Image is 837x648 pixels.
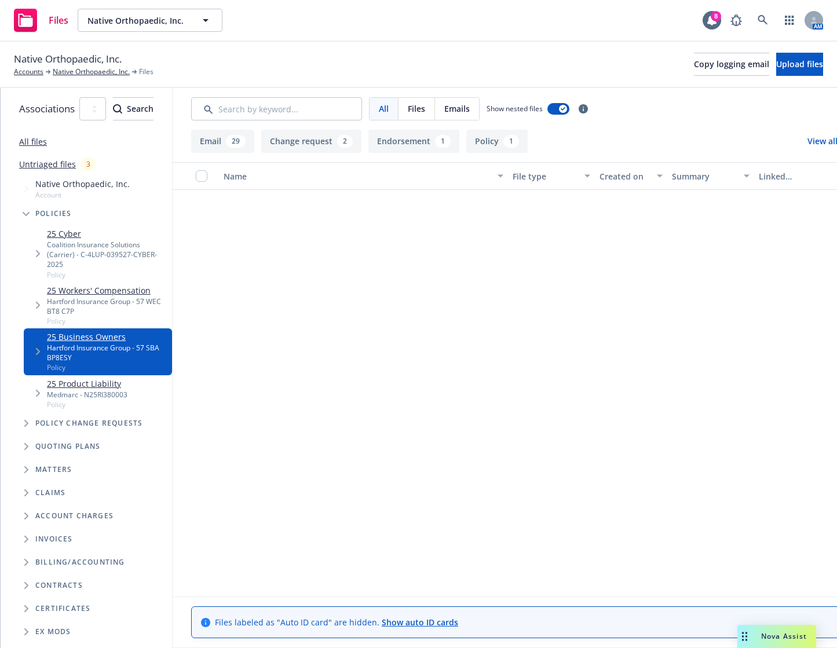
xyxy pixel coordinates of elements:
[35,210,72,217] span: Policies
[1,175,172,551] div: Tree Example
[711,11,721,21] div: 8
[382,617,458,628] a: Show auto ID cards
[19,101,75,116] span: Associations
[261,130,361,153] button: Change request
[196,170,207,182] input: Select all
[667,162,754,190] button: Summary
[191,97,362,120] input: Search by keyword...
[9,4,73,36] a: Files
[35,489,65,496] span: Claims
[778,9,801,32] a: Switch app
[595,162,667,190] button: Created on
[379,102,389,115] span: All
[78,9,222,32] button: Native Orthopaedic, Inc.
[761,631,807,641] span: Nova Assist
[47,390,127,400] div: Medmarc - N25RI380003
[600,170,650,182] div: Created on
[19,136,47,147] a: All files
[35,536,73,543] span: Invoices
[47,228,167,240] a: 25 Cyber
[35,443,101,450] span: Quoting plans
[226,135,246,148] div: 29
[47,400,127,409] span: Policy
[694,53,769,76] button: Copy logging email
[47,378,127,390] a: 25 Product Liability
[81,158,96,171] div: 3
[776,53,823,76] button: Upload files
[337,135,353,148] div: 2
[191,130,254,153] button: Email
[35,420,142,427] span: Policy change requests
[737,625,752,648] div: Drag to move
[513,170,578,182] div: File type
[35,178,130,190] span: Native Orthopaedic, Inc.
[435,135,451,148] div: 1
[219,162,508,190] button: Name
[35,466,72,473] span: Matters
[737,625,816,648] button: Nova Assist
[113,97,153,120] button: SearchSearch
[19,158,76,170] a: Untriaged files
[47,363,167,372] span: Policy
[47,240,167,269] div: Coalition Insurance Solutions (Carrier) - C-4LUP-039527-CYBER-2025
[224,170,491,182] div: Name
[694,58,769,69] span: Copy logging email
[113,104,122,114] svg: Search
[408,102,425,115] span: Files
[47,284,167,296] a: 25 Workers' Compensation
[487,104,543,114] span: Show nested files
[368,130,459,153] button: Endorsement
[47,316,167,326] span: Policy
[47,343,167,363] div: Hartford Insurance Group - 57 SBA BP8ESY
[672,170,737,182] div: Summary
[466,130,528,153] button: Policy
[35,605,90,612] span: Certificates
[47,270,167,280] span: Policy
[14,52,122,67] span: Native Orthopaedic, Inc.
[53,67,130,77] a: Native Orthopaedic, Inc.
[508,162,595,190] button: File type
[503,135,519,148] div: 1
[139,67,153,77] span: Files
[751,9,774,32] a: Search
[35,512,114,519] span: Account charges
[47,331,167,343] a: 25 Business Owners
[215,616,458,628] span: Files labeled as "Auto ID card" are hidden.
[87,14,188,27] span: Native Orthopaedic, Inc.
[47,296,167,316] div: Hartford Insurance Group - 57 WEC BT8 C7P
[35,190,130,200] span: Account
[14,67,43,77] a: Accounts
[725,9,748,32] a: Report a Bug
[444,102,470,115] span: Emails
[759,170,836,182] div: Linked associations
[35,628,71,635] span: Ex Mods
[776,58,823,69] span: Upload files
[113,98,153,120] div: Search
[49,16,68,25] span: Files
[35,559,125,566] span: Billing/Accounting
[35,582,83,589] span: Contracts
